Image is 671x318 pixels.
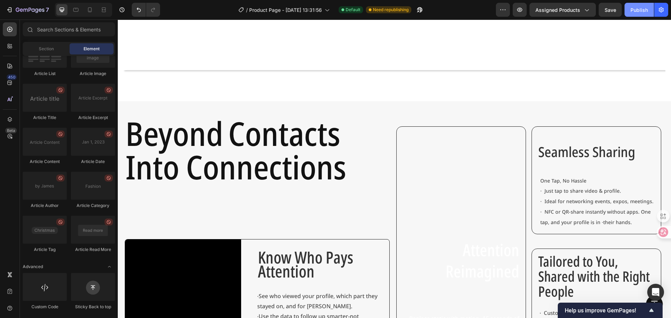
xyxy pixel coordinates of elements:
span: · Ideal for networking events, expos, meetings. [423,178,536,185]
div: Article Tag [23,246,67,253]
div: Article Author [23,202,67,209]
div: Article Title [23,114,67,121]
div: Article Date [71,158,115,165]
span: Tailored to You, [420,232,500,251]
div: Article Excerpt [71,114,115,121]
span: Help us improve GemPages! [565,307,647,314]
p: 7 [46,6,49,14]
input: Search Sections & Elements [23,22,115,36]
div: Article Category [71,202,115,209]
div: Undo/Redo [132,3,160,17]
span: Need republishing [373,7,409,13]
span: Shared with the Right People [420,247,532,281]
div: Article Image [71,71,115,77]
button: 7 [3,3,52,17]
button: Publish [625,3,654,17]
span: Advanced [23,264,43,270]
span: Reimagined [328,240,402,263]
span: Toggle open [104,261,115,272]
span: Default [346,7,360,13]
button: Save [599,3,622,17]
span: Section [39,46,54,52]
span: · NFC or QR-share instantly without apps. One tap, and your profile is in ·their hands. [423,189,533,206]
div: Publish [630,6,648,14]
span: Save [605,7,616,13]
div: Article Content [23,158,67,165]
span: Assigned Products [535,6,580,14]
span: One Tap, No Hassle [423,158,469,164]
div: Article Read More [71,246,115,253]
div: Article List [23,71,67,77]
div: Beta [5,128,17,133]
span: · Just tap to share video & profile. [423,168,503,175]
div: Sticky Back to top [71,304,115,310]
span: Seamless Sharing [420,123,518,142]
span: / [246,6,248,14]
span: Attention [345,219,402,242]
span: Element [84,46,100,52]
div: Custom Code [23,304,67,310]
span: Product Page - [DATE] 13:31:56 [249,6,322,14]
div: Open Intercom Messenger [647,284,664,301]
div: 450 [7,74,17,80]
iframe: Design area [118,20,671,318]
button: Show survey - Help us improve GemPages! [565,306,656,315]
button: Assigned Products [529,3,596,17]
span: Know Who Pays Attention [140,226,236,263]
